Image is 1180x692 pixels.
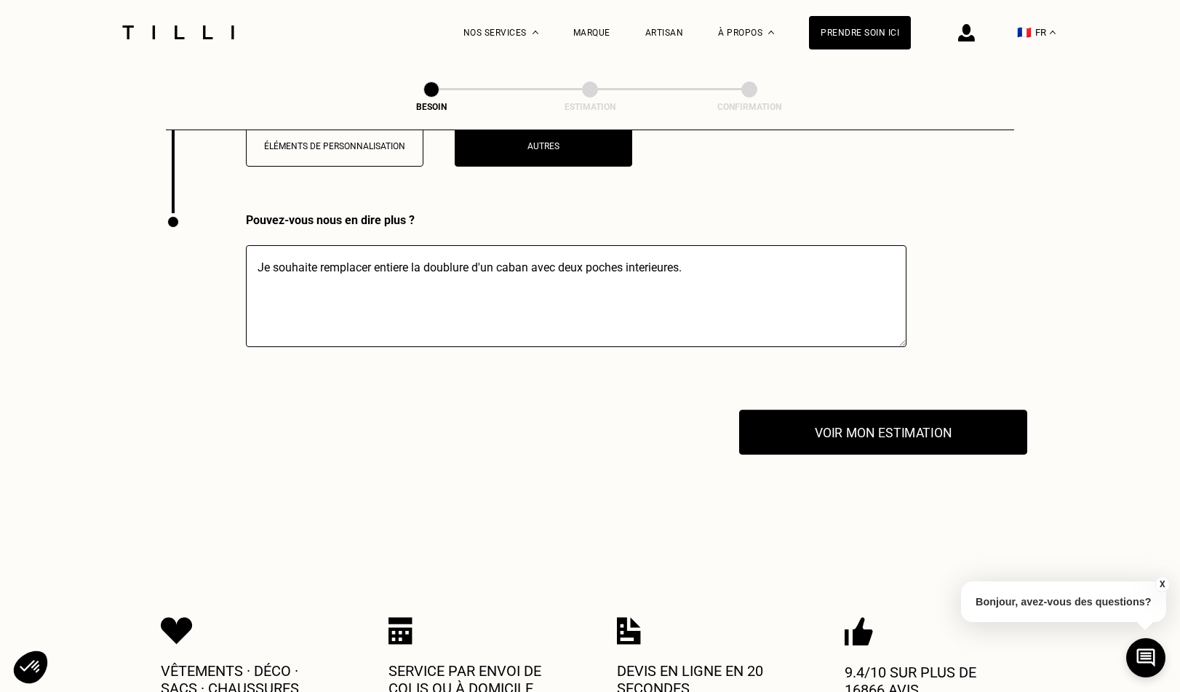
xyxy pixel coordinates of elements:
[117,25,239,39] img: Logo du service de couturière Tilli
[455,125,632,167] button: Autres
[246,213,906,227] div: Pouvez-vous nous en dire plus ?
[517,102,663,112] div: Estimation
[573,28,610,38] a: Marque
[845,617,873,646] img: Icon
[739,410,1027,455] button: Voir mon estimation
[617,617,641,645] img: Icon
[677,102,822,112] div: Confirmation
[246,125,423,167] button: Éléments de personnalisation
[161,617,193,645] img: Icon
[1017,25,1032,39] span: 🇫🇷
[463,141,624,151] p: Autres
[1155,576,1169,592] button: X
[1050,31,1056,34] img: menu déroulant
[388,617,412,645] img: Icon
[359,102,504,112] div: Besoin
[768,31,774,34] img: Menu déroulant à propos
[645,28,684,38] a: Artisan
[809,16,911,49] a: Prendre soin ici
[533,31,538,34] img: Menu déroulant
[958,24,975,41] img: icône connexion
[254,141,415,151] p: Éléments de personnalisation
[246,245,906,347] textarea: Je souhaite remplacer entiere la doublure d'un caban avec deux poches interieures.
[961,581,1166,622] p: Bonjour, avez-vous des questions?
